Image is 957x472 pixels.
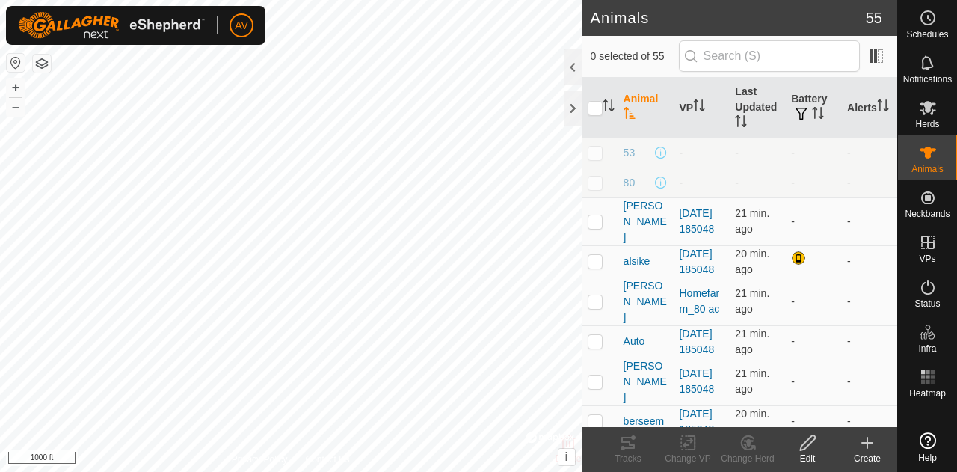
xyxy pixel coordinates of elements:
[905,209,950,218] span: Neckbands
[624,278,668,325] span: [PERSON_NAME]
[591,9,866,27] h2: Animals
[785,405,841,438] td: -
[785,278,841,325] td: -
[841,325,897,358] td: -
[837,452,897,465] div: Create
[841,278,897,325] td: -
[911,165,944,174] span: Animals
[564,450,567,463] span: i
[898,426,957,468] a: Help
[591,49,679,64] span: 0 selected of 55
[673,78,729,138] th: VP
[785,138,841,168] td: -
[735,408,769,435] span: Sep 1, 2025, 8:08 AM
[735,328,769,355] span: Sep 1, 2025, 8:08 AM
[877,102,889,114] p-sorticon: Activate to sort
[735,207,769,235] span: Sep 1, 2025, 8:07 AM
[903,75,952,84] span: Notifications
[909,389,946,398] span: Heatmap
[866,7,882,29] span: 55
[624,414,664,429] span: berseem
[603,102,615,114] p-sorticon: Activate to sort
[785,78,841,138] th: Battery
[693,102,705,114] p-sorticon: Activate to sort
[785,358,841,405] td: -
[7,98,25,116] button: –
[735,287,769,315] span: Sep 1, 2025, 8:08 AM
[679,367,714,395] a: [DATE] 185048
[718,452,778,465] div: Change Herd
[841,405,897,438] td: -
[598,452,658,465] div: Tracks
[7,79,25,96] button: +
[18,12,205,39] img: Gallagher Logo
[919,254,935,263] span: VPs
[624,175,636,191] span: 80
[785,197,841,245] td: -
[232,453,288,466] a: Privacy Policy
[735,367,769,395] span: Sep 1, 2025, 8:07 AM
[812,109,824,121] p-sorticon: Activate to sort
[906,30,948,39] span: Schedules
[679,248,714,275] a: [DATE] 185048
[915,120,939,129] span: Herds
[785,168,841,197] td: -
[841,197,897,245] td: -
[679,177,683,189] app-display-virtual-paddock-transition: -
[841,138,897,168] td: -
[624,145,636,161] span: 53
[841,78,897,138] th: Alerts
[679,147,683,159] app-display-virtual-paddock-transition: -
[679,287,719,315] a: Homefarm_80 ac
[841,358,897,405] td: -
[918,453,937,462] span: Help
[618,78,674,138] th: Animal
[558,449,575,465] button: i
[679,40,860,72] input: Search (S)
[914,299,940,308] span: Status
[735,147,739,159] span: -
[841,245,897,278] td: -
[841,168,897,197] td: -
[33,55,51,73] button: Map Layers
[235,18,248,34] span: AV
[624,334,645,349] span: Auto
[658,452,718,465] div: Change VP
[679,207,714,235] a: [DATE] 185048
[729,78,785,138] th: Last Updated
[918,344,936,353] span: Infra
[624,109,636,121] p-sorticon: Activate to sort
[305,453,349,466] a: Contact Us
[624,254,650,269] span: alsike
[7,54,25,72] button: Reset Map
[735,248,769,275] span: Sep 1, 2025, 8:08 AM
[624,198,668,245] span: [PERSON_NAME]
[624,358,668,405] span: [PERSON_NAME]
[679,328,714,355] a: [DATE] 185048
[735,117,747,129] p-sorticon: Activate to sort
[679,408,714,435] a: [DATE] 185048
[785,325,841,358] td: -
[735,177,739,189] span: -
[778,452,837,465] div: Edit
